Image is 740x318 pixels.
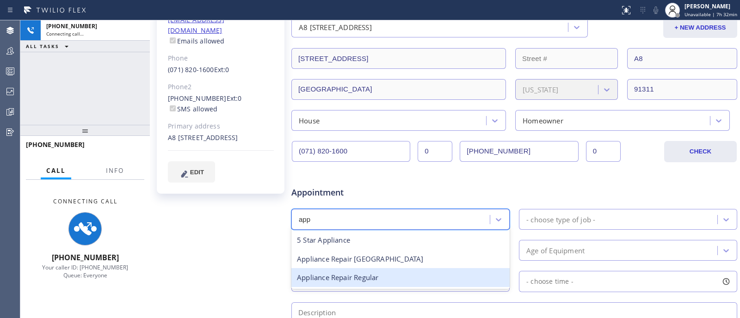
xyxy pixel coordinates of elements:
span: [PHONE_NUMBER] [52,252,119,263]
input: Emails allowed [170,37,176,43]
input: SMS allowed [170,105,176,111]
input: Apt. # [627,48,737,69]
span: Info [106,166,124,175]
input: City [291,79,506,100]
a: (071) 820-1600 [168,65,214,74]
span: Your caller ID: [PHONE_NUMBER] Queue: Everyone [42,263,128,279]
a: [PHONE_NUMBER] [168,94,227,103]
span: EDIT [190,169,204,176]
button: Call [41,162,71,180]
div: Appliance Repair [GEOGRAPHIC_DATA] [291,250,510,269]
span: ALL TASKS [26,43,59,49]
button: Mute [649,4,662,17]
span: [PHONE_NUMBER] [46,22,97,30]
span: Unavailable | 7h 32min [684,11,737,18]
button: ALL TASKS [20,41,78,52]
input: Ext. 2 [586,141,621,162]
div: - choose type of job - [526,214,595,225]
div: Phone [168,53,274,64]
button: CHECK [664,141,737,162]
button: EDIT [168,161,215,183]
input: Phone Number [292,141,410,162]
div: A8 [STREET_ADDRESS] [299,22,372,33]
input: Phone Number 2 [460,141,578,162]
div: Age of Equipment [526,245,585,256]
span: Ext: 0 [227,94,242,103]
span: [PHONE_NUMBER] [26,140,85,149]
label: SMS allowed [168,104,217,113]
span: Connecting Call [53,197,117,205]
span: - choose time - [526,277,573,286]
div: A8 [STREET_ADDRESS] [168,133,274,143]
div: Phone2 [168,82,274,92]
span: Ext: 0 [214,65,229,74]
input: Ext. [418,141,452,162]
div: Appliance Repair Regular [291,268,510,287]
div: 5 Star Appliance [291,231,510,250]
span: Connecting call… [46,31,84,37]
a: [EMAIL_ADDRESS][DOMAIN_NAME] [168,15,224,35]
div: House [299,115,320,126]
div: Homeowner [523,115,563,126]
span: Appointment [291,186,439,199]
div: Primary address [168,121,274,132]
span: Call [46,166,66,175]
div: [PERSON_NAME] [684,2,737,10]
button: Info [100,162,129,180]
label: Emails allowed [168,37,225,45]
input: Address [291,48,506,69]
input: Street # [515,48,618,69]
input: ZIP [627,79,737,100]
button: + NEW ADDRESS [663,17,737,38]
